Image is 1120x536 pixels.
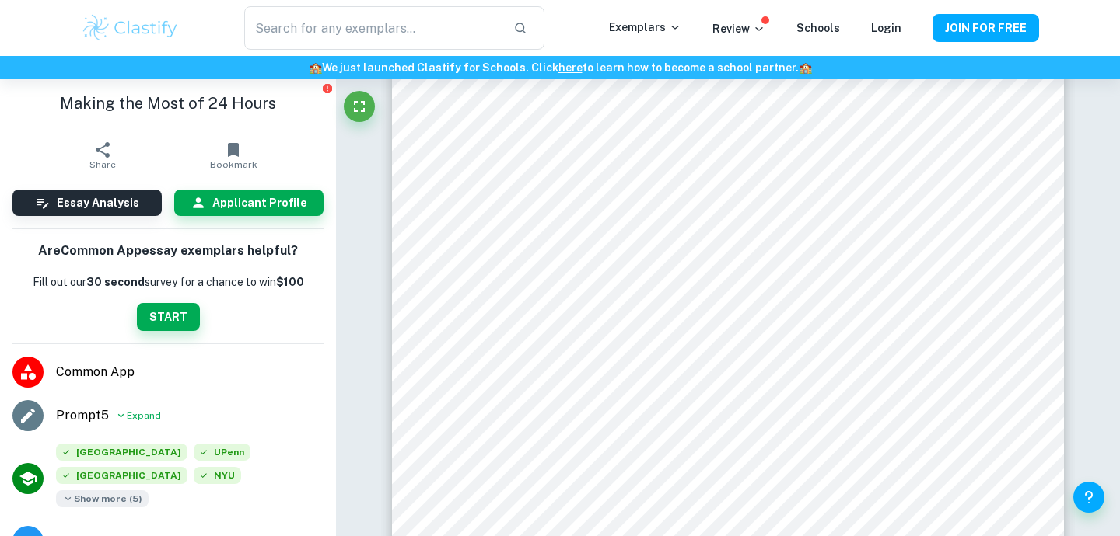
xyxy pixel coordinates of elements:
span: Common App [56,363,324,381]
button: Help and Feedback [1073,482,1104,513]
span: NYU [194,467,241,484]
strong: $100 [276,276,304,288]
button: Share [37,134,168,177]
img: Clastify logo [81,12,180,44]
div: Accepted: University of California, Los Angeles [56,467,187,490]
span: Expand [127,409,161,423]
input: Search for any exemplars... [244,6,501,50]
a: Login [871,22,901,34]
button: START [137,303,200,331]
span: Prompt 5 [56,406,109,425]
span: UPenn [194,444,250,461]
a: Schools [796,22,840,34]
p: Review [712,20,765,37]
h1: Making the Most of 24 Hours [12,92,324,115]
h6: Essay Analysis [57,194,139,211]
button: Report issue [321,82,333,94]
h6: Are Common App essay exemplars helpful? [38,242,298,261]
span: [GEOGRAPHIC_DATA] [56,444,187,461]
button: Applicant Profile [174,190,324,216]
button: JOIN FOR FREE [933,14,1039,42]
button: Expand [115,406,161,425]
span: [GEOGRAPHIC_DATA] [56,467,187,484]
h6: Applicant Profile [212,194,307,211]
a: here [558,61,583,74]
span: 🏫 [799,61,812,74]
button: Fullscreen [344,91,375,122]
span: 🏫 [309,61,322,74]
a: Prompt5 [56,406,109,425]
p: Fill out our survey for a chance to win [33,273,304,291]
div: Accepted: University of California, Berkeley [56,444,187,467]
span: Share [89,159,116,170]
h6: We just launched Clastify for Schools. Click to learn how to become a school partner. [3,59,1117,76]
span: Bookmark [210,159,257,170]
b: 30 second [86,276,145,288]
span: Show more ( 5 ) [56,490,149,507]
div: Accepted: New York University [194,467,241,490]
button: Bookmark [168,134,299,177]
div: Accepted: University of Pennsylvania [194,444,250,467]
button: Essay Analysis [12,190,162,216]
p: Exemplars [609,19,681,36]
